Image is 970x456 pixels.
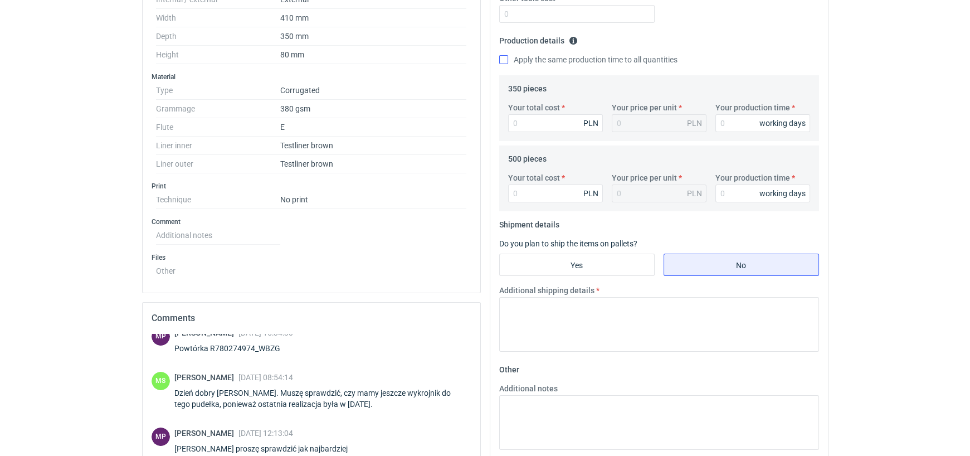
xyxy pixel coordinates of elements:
span: [DATE] 12:13:04 [238,429,293,438]
dt: Liner outer [156,155,280,173]
dt: Additional notes [156,226,280,245]
div: Michał Palasek [152,428,170,446]
legend: 500 pieces [508,150,547,163]
dd: Corrugated [280,81,467,100]
div: PLN [583,188,598,199]
span: [DATE] 08:54:14 [238,373,293,382]
input: 0 [715,185,810,202]
legend: 350 pieces [508,80,547,93]
label: Additional notes [499,383,558,394]
h3: Comment [152,217,471,226]
label: Your price per unit [612,102,677,113]
span: [PERSON_NAME] [174,373,238,382]
label: Your production time [715,172,790,183]
legend: Production details [499,32,578,45]
dt: Width [156,9,280,27]
dt: Type [156,81,280,100]
div: PLN [687,188,702,199]
input: 0 [499,5,655,23]
input: 0 [715,114,810,132]
div: [PERSON_NAME] proszę sprawdzić jak najbardziej [174,443,361,454]
legend: Other [499,361,519,374]
div: Michał Palasek [152,327,170,346]
h3: Material [152,72,471,81]
dt: Liner inner [156,137,280,155]
label: Do you plan to ship the items on pallets? [499,239,637,248]
div: working days [759,188,806,199]
legend: Shipment details [499,216,559,229]
label: Your total cost [508,102,560,113]
dd: Testliner brown [280,137,467,155]
label: No [664,254,819,276]
span: [PERSON_NAME] [174,429,238,438]
dt: Technique [156,191,280,209]
label: Your price per unit [612,172,677,183]
h3: Print [152,182,471,191]
dd: 350 mm [280,27,467,46]
div: PLN [583,118,598,129]
dt: Depth [156,27,280,46]
div: PLN [687,118,702,129]
h2: Comments [152,312,471,325]
input: 0 [508,114,603,132]
dt: Flute [156,118,280,137]
label: Additional shipping details [499,285,594,296]
input: 0 [508,185,603,202]
dd: 410 mm [280,9,467,27]
dt: Grammage [156,100,280,118]
figcaption: MP [152,428,170,446]
figcaption: MP [152,327,170,346]
div: working days [759,118,806,129]
dd: No print [280,191,467,209]
label: Your production time [715,102,790,113]
label: Yes [499,254,655,276]
dd: Testliner brown [280,155,467,173]
dd: 380 gsm [280,100,467,118]
dd: E [280,118,467,137]
label: Apply the same production time to all quantities [499,54,677,65]
dt: Other [156,262,280,275]
dd: 80 mm [280,46,467,64]
div: Magdalena Szumiło [152,372,170,390]
h3: Files [152,253,471,262]
dt: Height [156,46,280,64]
div: Powtórka R780274974_WBZG [174,343,294,354]
label: Your total cost [508,172,560,183]
div: Dzień dobry [PERSON_NAME]. Muszę sprawdzić, czy mamy jeszcze wykrojnik do tego pudełka, ponieważ ... [174,387,471,410]
figcaption: MS [152,372,170,390]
